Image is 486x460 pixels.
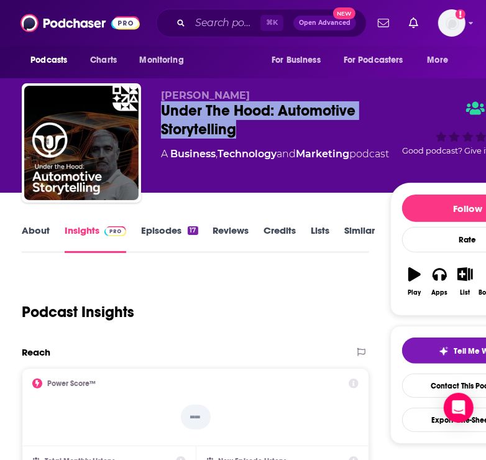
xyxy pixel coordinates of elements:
[260,15,283,31] span: ⌘ K
[181,405,211,430] p: --
[139,52,183,69] span: Monitoring
[47,379,96,388] h2: Power Score™
[22,346,50,358] h2: Reach
[90,52,117,69] span: Charts
[22,224,50,253] a: About
[65,224,126,253] a: InsightsPodchaser Pro
[277,148,296,160] span: and
[345,224,375,253] a: Similar
[311,224,330,253] a: Lists
[296,148,349,160] a: Marketing
[22,48,83,72] button: open menu
[402,259,428,304] button: Play
[22,303,134,321] h1: Podcast Insights
[428,52,449,69] span: More
[419,48,464,72] button: open menu
[404,12,423,34] a: Show notifications dropdown
[408,289,421,297] div: Play
[218,148,277,160] a: Technology
[216,148,218,160] span: ,
[161,147,389,162] div: A podcast
[82,48,124,72] a: Charts
[427,259,452,304] button: Apps
[161,90,250,101] span: [PERSON_NAME]
[456,9,465,19] svg: Add a profile image
[432,289,448,297] div: Apps
[156,9,367,37] div: Search podcasts, credits, & more...
[170,148,216,160] a: Business
[21,11,140,35] img: Podchaser - Follow, Share and Rate Podcasts
[131,48,199,72] button: open menu
[344,52,403,69] span: For Podcasters
[293,16,356,30] button: Open AdvancedNew
[444,393,474,423] div: Open Intercom Messenger
[333,7,355,19] span: New
[190,13,260,33] input: Search podcasts, credits, & more...
[272,52,321,69] span: For Business
[213,224,249,253] a: Reviews
[439,346,449,356] img: tell me why sparkle
[438,9,465,37] span: Logged in as jacruz
[141,224,198,253] a: Episodes17
[460,289,470,297] div: List
[30,52,67,69] span: Podcasts
[24,86,139,200] img: Under The Hood: Automotive Storytelling
[188,226,198,235] div: 17
[336,48,421,72] button: open menu
[263,48,336,72] button: open menu
[438,9,465,37] button: Show profile menu
[438,9,465,37] img: User Profile
[452,259,478,304] button: List
[373,12,394,34] a: Show notifications dropdown
[104,226,126,236] img: Podchaser Pro
[299,20,351,26] span: Open Advanced
[264,224,296,253] a: Credits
